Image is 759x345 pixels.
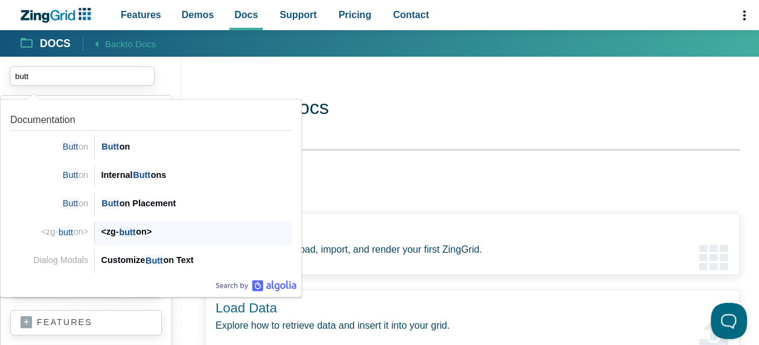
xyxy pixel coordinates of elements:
[132,169,150,180] span: Butt
[280,7,316,23] span: Support
[105,36,156,51] span: Back
[101,197,119,209] span: Butt
[101,253,292,267] div: Customize on Text
[10,66,155,86] input: search input
[711,303,747,339] iframe: Toggle Customer Support
[216,280,296,292] div: Search by
[10,115,75,125] span: Documentation
[234,7,258,23] span: Docs
[119,226,136,238] span: butt
[58,226,73,238] span: butt
[101,141,119,152] span: Butt
[121,7,161,23] span: Features
[125,39,156,49] span: to Docs
[62,197,88,209] span: on
[62,141,88,152] span: on
[393,7,429,23] span: Contact
[62,169,78,180] span: Butt
[216,280,296,292] a: Algolia
[33,255,88,265] span: Dialog Modals
[40,39,71,49] strong: Docs
[5,104,296,159] a: Link to the result
[339,7,371,23] span: Pricing
[5,188,296,216] a: Link to the result
[216,241,729,258] p: Learn how to download, import, and render your first ZingGrid.
[21,36,71,51] a: Docs
[21,317,152,329] a: features
[205,95,740,122] h1: ZingGrid Docs
[62,169,88,180] span: on
[145,255,163,266] span: Butt
[101,168,292,182] div: Internal ons
[5,159,296,188] a: Link to the result
[216,317,729,334] p: Explore how to retrieve data and insert it into your grid.
[5,245,296,273] a: Link to the result
[216,300,277,315] a: Load Data
[182,7,214,23] span: Demos
[101,224,292,239] div: <zg- on>
[83,35,156,51] a: Backto Docs
[41,226,88,238] span: <zg- on>
[62,197,78,209] span: Butt
[62,141,78,152] span: Butt
[191,177,725,198] h2: Get Started
[19,8,97,23] a: ZingChart Logo. Click to return to the homepage
[5,217,296,245] a: Link to the result
[101,196,292,210] div: on Placement
[101,139,292,154] div: on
